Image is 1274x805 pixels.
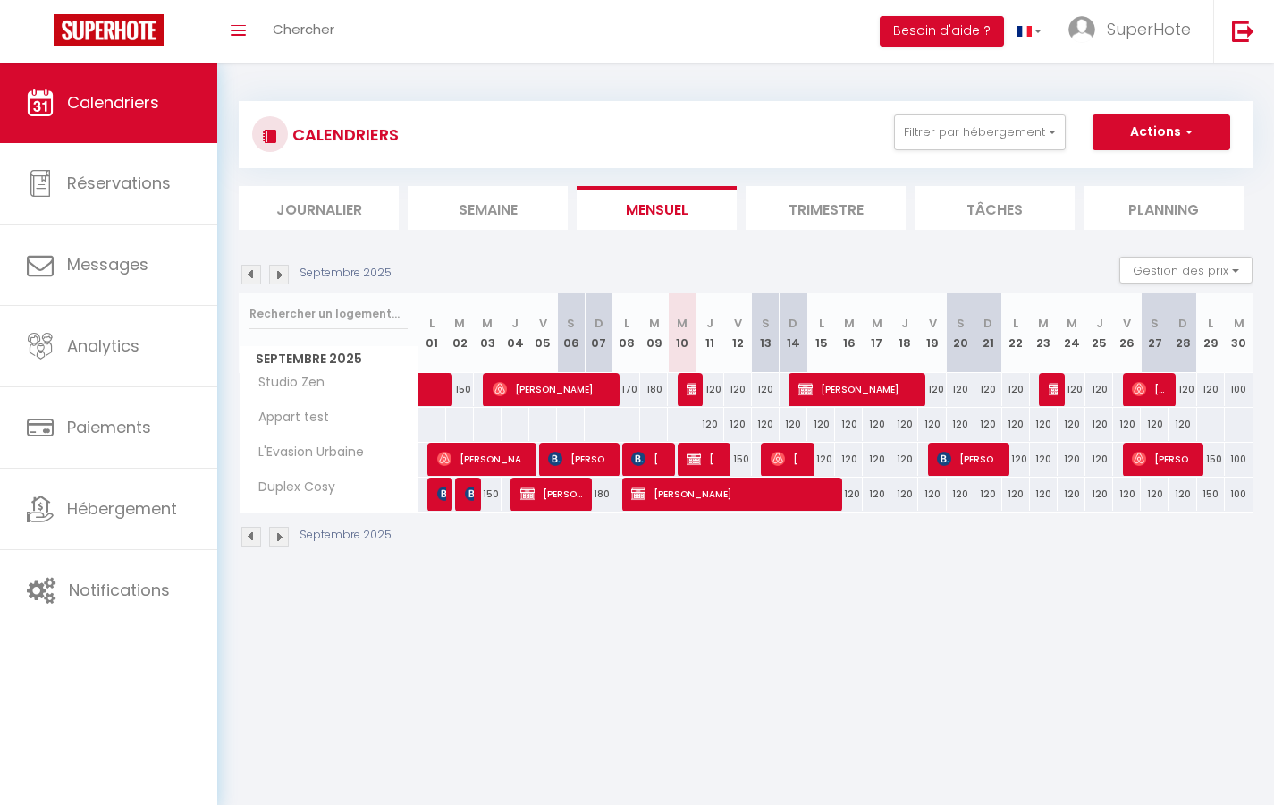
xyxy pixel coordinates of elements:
span: Duplex Cosy [242,478,340,497]
div: 120 [890,408,918,441]
div: 120 [1058,443,1085,476]
div: 120 [863,443,890,476]
abbr: S [957,315,965,332]
abbr: M [872,315,882,332]
div: 120 [918,408,946,441]
div: 120 [947,478,974,511]
th: 14 [780,293,807,373]
div: 120 [1169,408,1196,441]
abbr: L [429,315,435,332]
span: [PERSON_NAME] [1049,372,1058,406]
div: 120 [974,408,1002,441]
div: 120 [835,478,863,511]
div: 150 [724,443,752,476]
button: Actions [1093,114,1230,150]
div: 120 [1169,478,1196,511]
span: Calendriers [67,91,159,114]
abbr: J [511,315,519,332]
li: Tâches [915,186,1075,230]
div: 120 [807,408,835,441]
span: Analytics [67,335,139,357]
div: 120 [1002,373,1030,406]
div: 150 [1197,443,1225,476]
div: 120 [752,408,780,441]
div: 120 [1002,443,1030,476]
div: 120 [1085,443,1113,476]
div: 180 [640,373,668,406]
abbr: L [819,315,824,332]
div: 150 [1197,478,1225,511]
abbr: J [901,315,908,332]
span: Appart test [242,408,333,428]
abbr: M [1067,315,1077,332]
div: 120 [807,443,835,476]
th: 18 [890,293,918,373]
div: 120 [1085,478,1113,511]
div: 100 [1225,443,1253,476]
span: [PERSON_NAME] [520,477,585,511]
th: 15 [807,293,835,373]
abbr: V [929,315,937,332]
div: 150 [474,478,502,511]
li: Trimestre [746,186,906,230]
abbr: L [1208,315,1213,332]
th: 10 [668,293,696,373]
span: Septembre 2025 [240,346,418,372]
span: [PERSON_NAME] [937,442,1001,476]
abbr: M [482,315,493,332]
div: 120 [724,373,752,406]
div: 120 [696,408,724,441]
div: 120 [835,408,863,441]
abbr: D [1178,315,1187,332]
span: [PERSON_NAME] [771,442,807,476]
li: Journalier [239,186,399,230]
div: 120 [1085,373,1113,406]
th: 13 [752,293,780,373]
div: 120 [974,478,1002,511]
th: 20 [947,293,974,373]
div: 120 [863,408,890,441]
div: 100 [1225,373,1253,406]
th: 19 [918,293,946,373]
th: 06 [557,293,585,373]
th: 11 [696,293,724,373]
abbr: M [677,315,688,332]
th: 01 [418,293,446,373]
span: [PERSON_NAME] [437,442,529,476]
div: 120 [696,373,724,406]
span: [PERSON_NAME] [1132,372,1169,406]
div: 120 [1169,373,1196,406]
abbr: V [1123,315,1131,332]
div: 120 [1058,478,1085,511]
abbr: S [762,315,770,332]
abbr: L [624,315,629,332]
img: logout [1232,20,1254,42]
th: 27 [1141,293,1169,373]
th: 09 [640,293,668,373]
div: 120 [1085,408,1113,441]
th: 23 [1030,293,1058,373]
div: 120 [890,478,918,511]
abbr: J [1096,315,1103,332]
button: Gestion des prix [1119,257,1253,284]
th: 16 [835,293,863,373]
abbr: M [844,315,855,332]
abbr: M [1038,315,1049,332]
div: 120 [1141,478,1169,511]
span: Studio Zen [242,373,329,393]
button: Filtrer par hébergement [894,114,1066,150]
abbr: S [567,315,575,332]
abbr: S [1151,315,1159,332]
div: 120 [835,443,863,476]
span: [PERSON_NAME] [548,442,612,476]
input: Rechercher un logement... [249,298,408,330]
div: 170 [612,373,640,406]
div: 120 [1058,408,1085,441]
div: 120 [1197,373,1225,406]
div: 120 [947,373,974,406]
button: Ouvrir le widget de chat LiveChat [14,7,68,61]
th: 21 [974,293,1002,373]
th: 22 [1002,293,1030,373]
th: 17 [863,293,890,373]
div: 100 [1225,478,1253,511]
